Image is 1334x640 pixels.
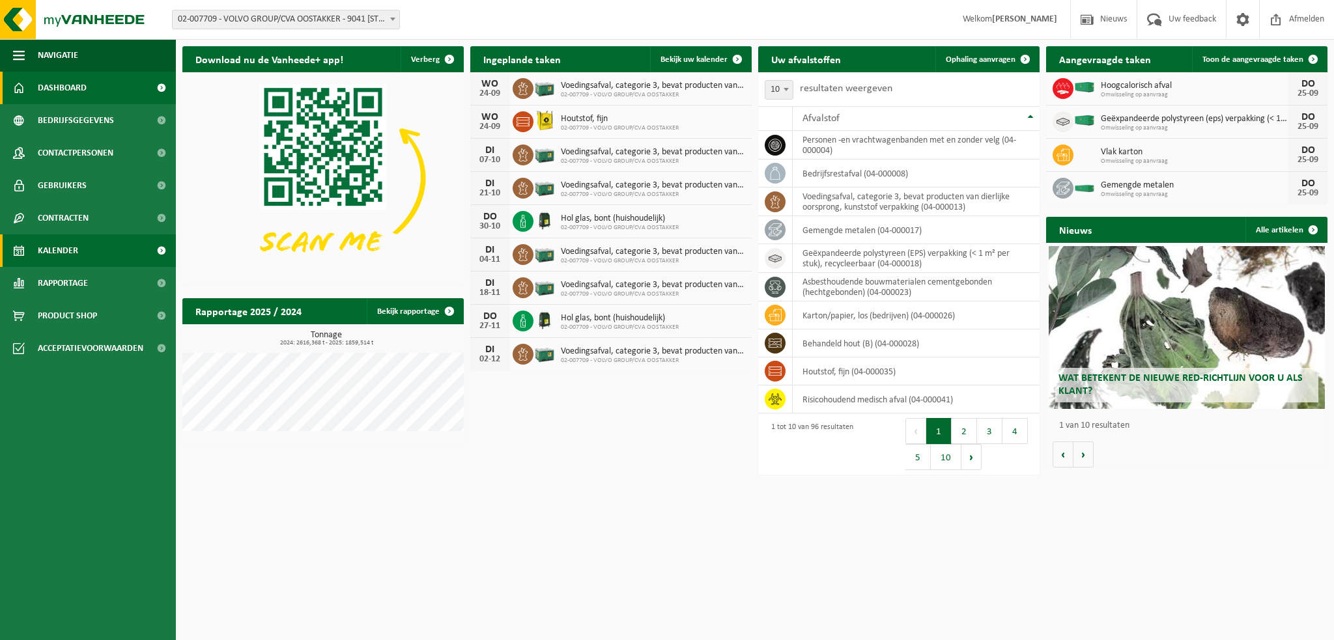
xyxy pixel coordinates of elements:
span: Product Shop [38,299,97,332]
button: Previous [905,418,926,444]
img: CR-HR-1C-1000-PES-01 [533,309,556,331]
td: risicohoudend medisch afval (04-000041) [793,385,1040,413]
div: 30-10 [477,222,503,231]
span: 10 [765,81,793,99]
div: DO [477,311,503,322]
div: DI [477,278,503,288]
span: Contracten [38,202,89,234]
div: 04-11 [477,255,503,264]
span: Voedingsafval, categorie 3, bevat producten van dierlijke oorsprong, kunststof v... [561,247,745,257]
button: 4 [1002,418,1028,444]
img: CR-HR-1C-1000-PES-01 [533,209,556,231]
span: Toon de aangevraagde taken [1202,55,1303,64]
button: 2 [952,418,977,444]
span: Voedingsafval, categorie 3, bevat producten van dierlijke oorsprong, kunststof v... [561,280,745,290]
span: 02-007709 - VOLVO GROUP/CVA OOSTAKKER [561,290,745,298]
td: behandeld hout (B) (04-000028) [793,329,1040,357]
span: Ophaling aanvragen [946,55,1015,64]
span: Voedingsafval, categorie 3, bevat producten van dierlijke oorsprong, kunststof v... [561,81,745,91]
td: houtstof, fijn (04-000035) [793,357,1040,385]
div: 18-11 [477,288,503,298]
span: 02-007709 - VOLVO GROUP/CVA OOSTAKKER [561,191,745,199]
h2: Nieuws [1046,217,1105,242]
h2: Aangevraagde taken [1046,46,1164,72]
div: 1 tot 10 van 96 resultaten [765,417,853,471]
span: Afvalstof [802,113,840,124]
h3: Tonnage [189,331,464,346]
img: PB-LB-0680-HPE-GN-01 [533,242,556,264]
div: DI [477,344,503,355]
span: 02-007709 - VOLVO GROUP/CVA OOSTAKKER - 9041 OOSTAKKER, SMALLEHEERWEG 31 [173,10,399,29]
button: Vorige [1053,441,1073,467]
a: Toon de aangevraagde taken [1192,46,1326,72]
label: resultaten weergeven [800,83,892,94]
span: Dashboard [38,72,87,104]
span: Houtstof, fijn [561,114,679,124]
a: Alle artikelen [1245,217,1326,243]
td: gemengde metalen (04-000017) [793,216,1040,244]
span: Voedingsafval, categorie 3, bevat producten van dierlijke oorsprong, kunststof v... [561,346,745,357]
button: 1 [926,418,952,444]
span: Hol glas, bont (huishoudelijk) [561,313,679,324]
span: 02-007709 - VOLVO GROUP/CVA OOSTAKKER [561,91,745,99]
span: Omwisseling op aanvraag [1101,158,1288,165]
span: Rapportage [38,267,88,299]
div: 25-09 [1295,89,1321,98]
span: Gemengde metalen [1101,180,1288,191]
div: DI [477,178,503,189]
img: Download de VHEPlus App [182,72,464,283]
div: DO [1295,145,1321,156]
span: 02-007709 - VOLVO GROUP/CVA OOSTAKKER [561,324,679,331]
span: Navigatie [38,39,78,72]
span: Voedingsafval, categorie 3, bevat producten van dierlijke oorsprong, kunststof v... [561,147,745,158]
span: Hol glas, bont (huishoudelijk) [561,214,679,224]
button: Verberg [401,46,462,72]
button: 3 [977,418,1002,444]
span: 02-007709 - VOLVO GROUP/CVA OOSTAKKER [561,257,745,265]
div: DO [1295,112,1321,122]
button: 10 [931,444,961,470]
img: PB-LB-0680-HPE-GN-01 [533,275,556,298]
span: 02-007709 - VOLVO GROUP/CVA OOSTAKKER [561,224,679,232]
span: Wat betekent de nieuwe RED-richtlijn voor u als klant? [1058,373,1303,396]
span: Hoogcalorisch afval [1101,81,1288,91]
div: 24-09 [477,89,503,98]
span: Omwisseling op aanvraag [1101,124,1288,132]
span: 2024: 2616,368 t - 2025: 1859,514 t [189,340,464,346]
div: 24-09 [477,122,503,132]
a: Ophaling aanvragen [935,46,1038,72]
span: 02-007709 - VOLVO GROUP/CVA OOSTAKKER - 9041 OOSTAKKER, SMALLEHEERWEG 31 [172,10,400,29]
img: PB-LB-0680-HPE-GN-01 [533,342,556,364]
div: 25-09 [1295,189,1321,198]
span: Geëxpandeerde polystyreen (eps) verpakking (< 1 m² per stuk), recycleerbaar [1101,114,1288,124]
td: personen -en vrachtwagenbanden met en zonder velg (04-000004) [793,131,1040,160]
strong: [PERSON_NAME] [992,14,1057,24]
a: Bekijk rapportage [367,298,462,324]
div: 25-09 [1295,156,1321,165]
button: 5 [905,444,931,470]
div: DI [477,245,503,255]
img: HK-XC-40-GN-00 [1073,115,1096,126]
span: Verberg [411,55,440,64]
span: Kalender [38,234,78,267]
span: Omwisseling op aanvraag [1101,91,1288,99]
span: Gebruikers [38,169,87,202]
h2: Ingeplande taken [470,46,574,72]
span: Vlak karton [1101,147,1288,158]
div: 21-10 [477,189,503,198]
img: PB-LB-0680-HPE-GN-01 [533,143,556,165]
h2: Download nu de Vanheede+ app! [182,46,356,72]
td: bedrijfsrestafval (04-000008) [793,160,1040,188]
a: Wat betekent de nieuwe RED-richtlijn voor u als klant? [1049,246,1324,409]
div: 07-10 [477,156,503,165]
div: 02-12 [477,355,503,364]
img: HK-XC-20-GN-00 [1073,181,1096,193]
span: Acceptatievoorwaarden [38,332,143,365]
span: 10 [765,80,793,100]
button: Next [961,444,982,470]
img: LP-BB-01000-PPR-11 [533,109,556,132]
div: DI [477,145,503,156]
img: PB-LB-0680-HPE-GN-01 [533,176,556,198]
div: 27-11 [477,322,503,331]
span: Bedrijfsgegevens [38,104,114,137]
